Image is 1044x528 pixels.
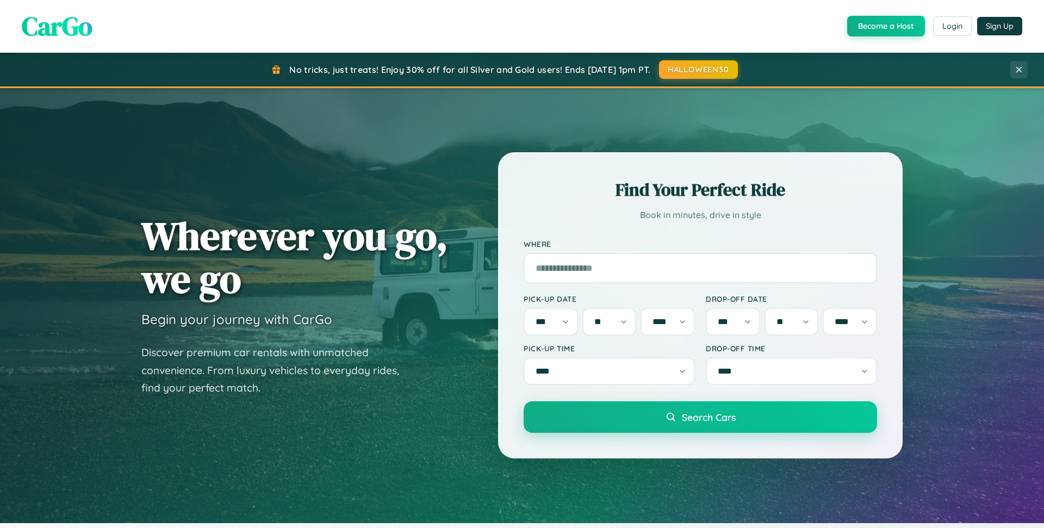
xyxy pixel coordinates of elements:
[659,60,738,79] button: HALLOWEEN30
[933,16,972,36] button: Login
[22,8,92,44] span: CarGo
[524,401,877,433] button: Search Cars
[524,178,877,202] h2: Find Your Perfect Ride
[847,16,925,36] button: Become a Host
[141,311,332,327] h3: Begin your journey with CarGo
[977,17,1022,35] button: Sign Up
[289,64,650,75] span: No tricks, just treats! Enjoy 30% off for all Silver and Gold users! Ends [DATE] 1pm PT.
[524,239,877,249] label: Where
[706,344,877,353] label: Drop-off Time
[141,344,413,397] p: Discover premium car rentals with unmatched convenience. From luxury vehicles to everyday rides, ...
[141,214,448,300] h1: Wherever you go, we go
[524,207,877,223] p: Book in minutes, drive in style
[682,411,736,423] span: Search Cars
[524,344,695,353] label: Pick-up Time
[524,294,695,303] label: Pick-up Date
[706,294,877,303] label: Drop-off Date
